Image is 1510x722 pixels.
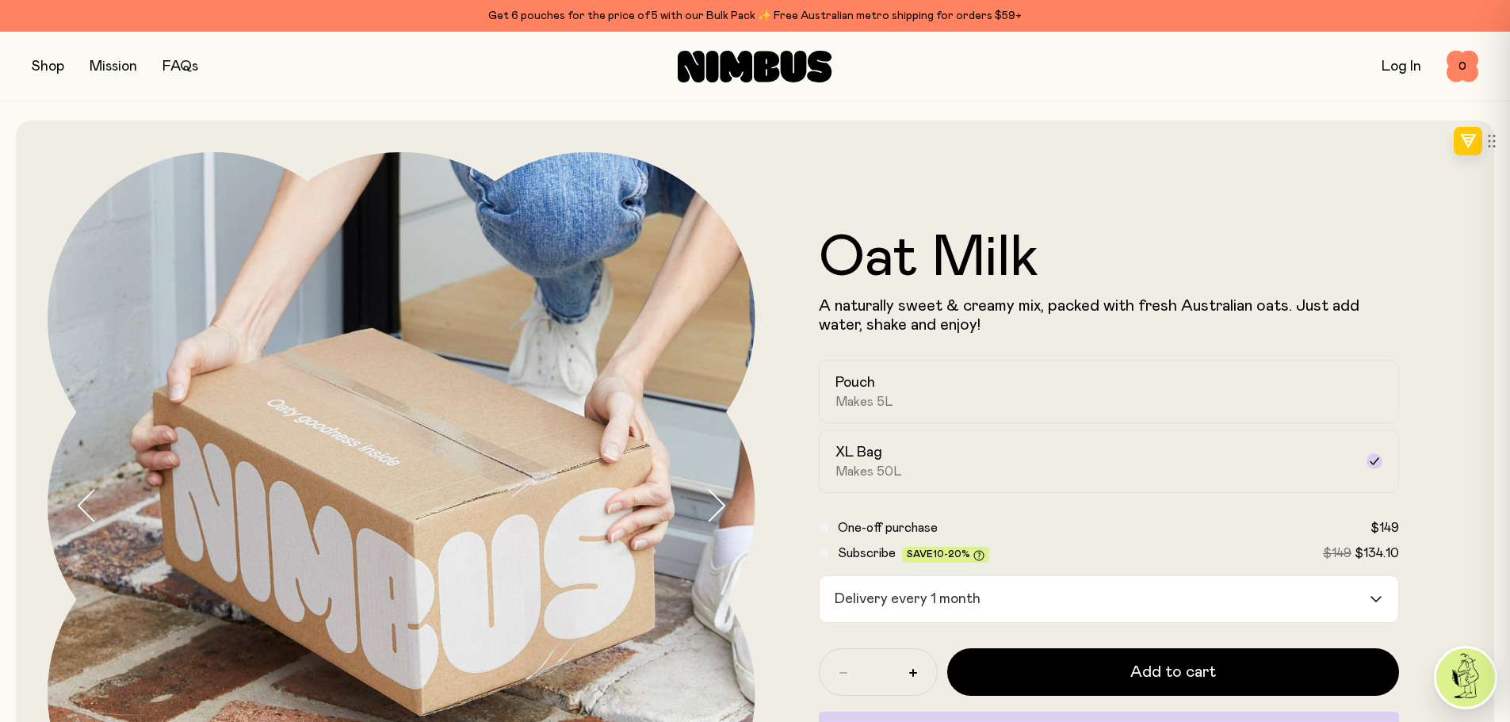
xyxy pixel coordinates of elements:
img: agent [1436,648,1495,707]
h2: XL Bag [835,443,882,462]
h1: Oat Milk [819,230,1400,287]
input: Search for option [987,576,1369,622]
span: $134.10 [1355,547,1399,560]
span: Subscribe [838,547,896,560]
span: $149 [1370,521,1399,534]
a: Log In [1382,59,1421,74]
a: Mission [90,59,137,74]
span: Delivery every 1 month [831,576,985,622]
div: Search for option [819,575,1400,623]
button: Add to cart [947,648,1400,696]
span: Makes 5L [835,394,893,410]
p: A naturally sweet & creamy mix, packed with fresh Australian oats. Just add water, shake and enjoy! [819,296,1400,334]
span: One-off purchase [838,521,938,534]
button: 0 [1447,51,1478,82]
span: Save [907,549,984,561]
span: Add to cart [1130,661,1216,683]
div: Get 6 pouches for the price of 5 with our Bulk Pack ✨ Free Australian metro shipping for orders $59+ [32,6,1478,25]
h2: Pouch [835,373,875,392]
span: $149 [1323,547,1351,560]
span: 10-20% [933,549,970,559]
span: Makes 50L [835,464,902,479]
a: FAQs [162,59,198,74]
